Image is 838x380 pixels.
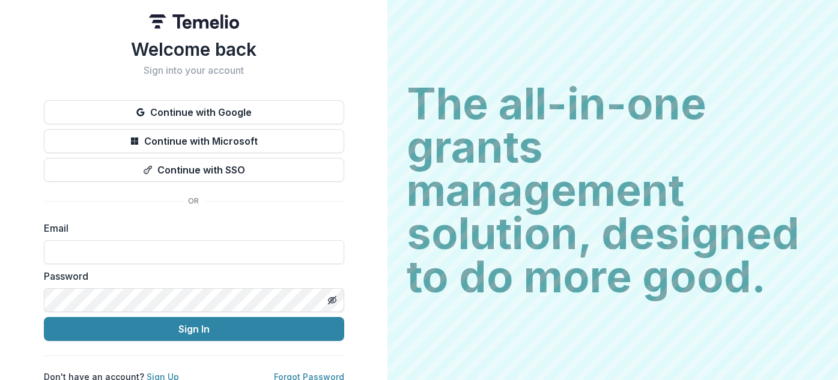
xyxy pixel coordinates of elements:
[323,291,342,310] button: Toggle password visibility
[44,129,344,153] button: Continue with Microsoft
[44,221,337,235] label: Email
[149,14,239,29] img: Temelio
[44,317,344,341] button: Sign In
[44,158,344,182] button: Continue with SSO
[44,100,344,124] button: Continue with Google
[44,65,344,76] h2: Sign into your account
[44,269,337,283] label: Password
[44,38,344,60] h1: Welcome back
